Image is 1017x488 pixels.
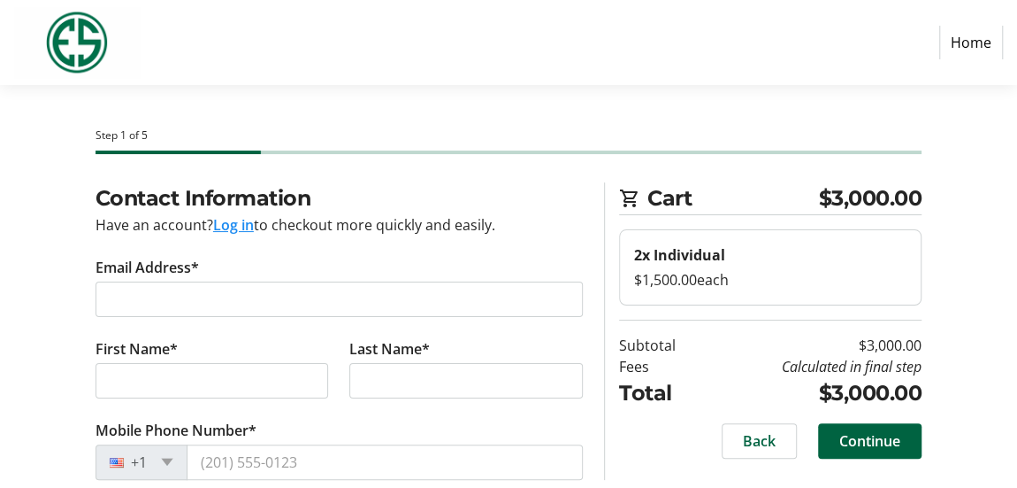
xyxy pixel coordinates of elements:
div: Step 1 of 5 [96,128,921,143]
label: Last Name* [349,338,430,360]
td: Fees [619,356,707,377]
td: $3,000.00 [707,377,922,409]
button: Continue [818,423,921,459]
div: Have an account? to checkout more quickly and easily. [96,214,583,236]
td: Total [619,377,707,409]
h2: Contact Information [96,182,583,214]
img: Evans Scholars Foundation's Logo [14,7,140,78]
span: $3,000.00 [819,182,922,214]
button: Back [722,423,797,459]
td: $3,000.00 [707,335,922,356]
label: Email Address* [96,257,199,278]
strong: 2x Individual [634,245,725,265]
label: First Name* [96,338,178,360]
td: Calculated in final step [707,356,922,377]
label: Mobile Phone Number* [96,420,256,441]
input: (201) 555-0123 [187,445,583,480]
span: Continue [839,430,900,452]
div: $1,500.00 each [634,269,906,290]
span: Cart [647,182,819,214]
td: Subtotal [619,335,707,356]
span: Back [743,430,776,452]
a: Home [939,26,1003,59]
button: Log in [213,214,254,236]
